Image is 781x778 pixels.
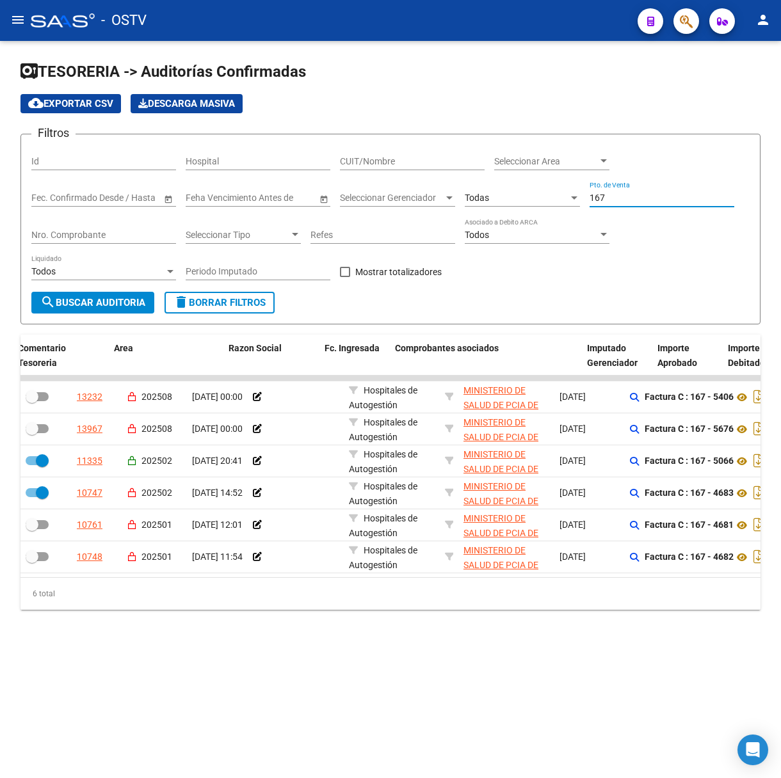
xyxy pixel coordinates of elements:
span: Mostrar totalizadores [355,264,442,280]
button: Exportar CSV [20,94,121,113]
span: Exportar CSV [28,98,113,109]
span: [DATE] 00:00 [192,424,243,434]
datatable-header-cell: Imputado Gerenciador [582,335,652,377]
div: - 30626983398 [463,415,549,442]
span: 202502 [141,456,172,466]
div: 10748 [77,550,102,564]
span: MINISTERIO DE SALUD DE PCIA DE BSAS [463,513,538,553]
i: Descargar documento [750,418,767,439]
datatable-header-cell: Comprobantes asociados [390,335,582,377]
strong: Factura C : 167 - 5676 [645,424,734,434]
div: - 30626983398 [463,543,549,570]
span: Hospitales de Autogestión [349,481,417,506]
span: Area [114,343,133,353]
span: Comentario Tesoreria [18,343,66,368]
span: Fc. Ingresada [325,343,380,353]
datatable-header-cell: Razon Social [223,335,319,377]
span: 202508 [141,392,172,402]
span: Buscar Auditoria [40,297,145,308]
span: Importe Debitado [728,343,765,368]
button: Open calendar [161,192,175,205]
span: 202501 [141,552,172,562]
span: [DATE] [560,392,586,402]
span: Hospitales de Autogestión [349,385,417,410]
button: Open calendar [317,192,330,205]
span: MINISTERIO DE SALUD DE PCIA DE BSAS [463,417,538,457]
div: - 30626983398 [463,383,549,410]
i: Descargar documento [750,546,767,567]
span: Todas [465,193,489,203]
span: [DATE] 20:41 [192,456,243,466]
strong: Factura C : 167 - 5066 [645,456,734,466]
span: 202502 [141,488,172,498]
span: Imputado Gerenciador [587,343,638,368]
datatable-header-cell: Fc. Ingresada [319,335,390,377]
i: Descargar documento [750,450,767,471]
span: Seleccionar Tipo [186,230,289,241]
span: [DATE] [560,456,586,466]
span: Hospitales de Autogestión [349,513,417,538]
span: Hospitales de Autogestión [349,417,417,442]
strong: Factura C : 167 - 4681 [645,520,734,530]
span: 202508 [141,424,172,434]
span: Todos [465,230,489,240]
button: Descarga Masiva [131,94,243,113]
span: MINISTERIO DE SALUD DE PCIA DE BSAS [463,449,538,489]
span: Hospitales de Autogestión [349,545,417,570]
span: Seleccionar Gerenciador [340,193,444,203]
span: Hospitales de Autogestión [349,449,417,474]
span: MINISTERIO DE SALUD DE PCIA DE BSAS [463,545,538,585]
div: Open Intercom Messenger [737,734,768,765]
mat-icon: person [755,12,771,28]
button: Buscar Auditoria [31,292,154,314]
div: 10761 [77,518,102,532]
mat-icon: delete [173,294,189,310]
span: [DATE] [560,552,586,562]
div: 13967 [77,422,102,436]
strong: Factura C : 167 - 4682 [645,552,734,562]
i: Descargar documento [750,386,767,407]
app-download-masive: Descarga masiva de comprobantes (adjuntos) [131,94,243,113]
mat-icon: search [40,294,56,310]
span: Seleccionar Area [494,156,598,167]
span: Todos [31,266,56,276]
div: 11335 [77,454,102,468]
h3: Filtros [31,124,76,142]
i: Descargar documento [750,514,767,535]
span: Importe Aprobado [657,343,697,368]
span: [DATE] [560,488,586,498]
strong: Factura C : 167 - 4683 [645,488,734,498]
span: [DATE] 11:54 [192,552,243,562]
input: Fecha inicio [31,193,78,203]
button: Borrar Filtros [165,292,275,314]
span: Descarga Masiva [138,98,235,109]
span: Razon Social [229,343,282,353]
span: [DATE] [560,424,586,434]
span: Comprobantes asociados [395,343,499,353]
span: MINISTERIO DE SALUD DE PCIA DE BSAS [463,385,538,425]
span: MINISTERIO DE SALUD DE PCIA DE BSAS [463,481,538,521]
span: [DATE] 12:01 [192,520,243,530]
div: - 30626983398 [463,511,549,538]
span: 202501 [141,520,172,530]
div: - 30626983398 [463,479,549,506]
div: 6 total [20,578,761,610]
datatable-header-cell: Importe Aprobado [652,335,723,377]
div: 13232 [77,390,102,404]
datatable-header-cell: Comentario Tesoreria [13,335,109,377]
div: 10747 [77,486,102,500]
mat-icon: cloud_download [28,95,44,111]
input: Fecha fin [89,193,152,203]
span: [DATE] 14:52 [192,488,243,498]
mat-icon: menu [10,12,26,28]
span: Borrar Filtros [173,297,266,308]
i: Descargar documento [750,482,767,503]
span: [DATE] 00:00 [192,392,243,402]
datatable-header-cell: Area [109,335,205,377]
strong: Factura C : 167 - 5406 [645,392,734,402]
span: TESORERIA -> Auditorías Confirmadas [20,63,306,81]
span: - OSTV [101,6,147,35]
span: [DATE] [560,520,586,530]
div: - 30626983398 [463,447,549,474]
